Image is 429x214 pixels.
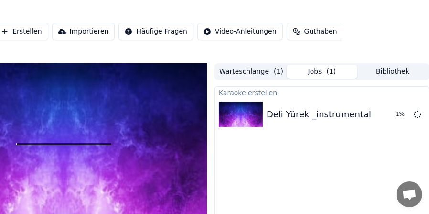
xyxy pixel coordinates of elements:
[215,87,429,98] div: Karaoke erstellen
[267,108,371,121] div: Deli Yürek _instrumental
[304,27,337,36] span: Guthaben
[287,23,360,40] button: Guthaben135
[341,27,354,36] span: 135
[327,67,336,77] span: ( 1 )
[52,23,115,40] button: Importieren
[216,65,287,79] button: Warteschlange
[197,23,283,40] button: Video-Anleitungen
[118,23,193,40] button: Häufige Fragen
[287,65,357,79] button: Jobs
[274,67,283,77] span: ( 1 )
[396,111,410,118] div: 1 %
[397,181,422,207] div: Chat öffnen
[357,65,428,79] button: Bibliothek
